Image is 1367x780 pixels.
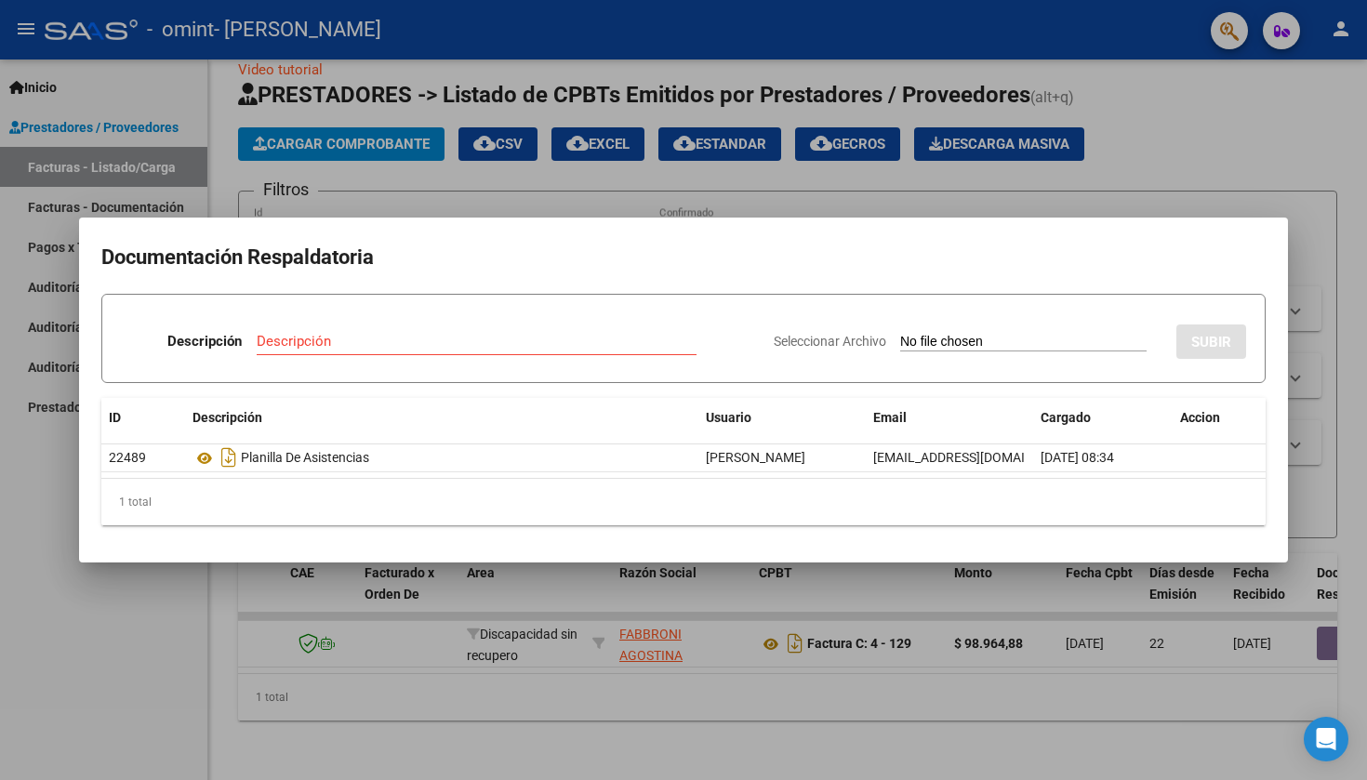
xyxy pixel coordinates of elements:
datatable-header-cell: Cargado [1033,398,1173,438]
span: Accion [1180,410,1220,425]
span: SUBIR [1191,334,1231,350]
h2: Documentación Respaldatoria [101,240,1266,275]
span: ID [109,410,121,425]
span: [EMAIL_ADDRESS][DOMAIN_NAME] [873,450,1080,465]
datatable-header-cell: Descripción [185,398,698,438]
div: 1 total [101,479,1266,525]
span: Seleccionar Archivo [774,334,886,349]
span: Cargado [1041,410,1091,425]
datatable-header-cell: ID [101,398,185,438]
span: 22489 [109,450,146,465]
span: [PERSON_NAME] [706,450,805,465]
i: Descargar documento [217,443,241,472]
datatable-header-cell: Email [866,398,1033,438]
div: Planilla De Asistencias [192,443,691,472]
p: Descripción [167,331,242,352]
button: SUBIR [1176,324,1246,359]
span: [DATE] 08:34 [1041,450,1114,465]
datatable-header-cell: Accion [1173,398,1266,438]
span: Email [873,410,907,425]
div: Open Intercom Messenger [1304,717,1348,761]
span: Descripción [192,410,262,425]
datatable-header-cell: Usuario [698,398,866,438]
span: Usuario [706,410,751,425]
